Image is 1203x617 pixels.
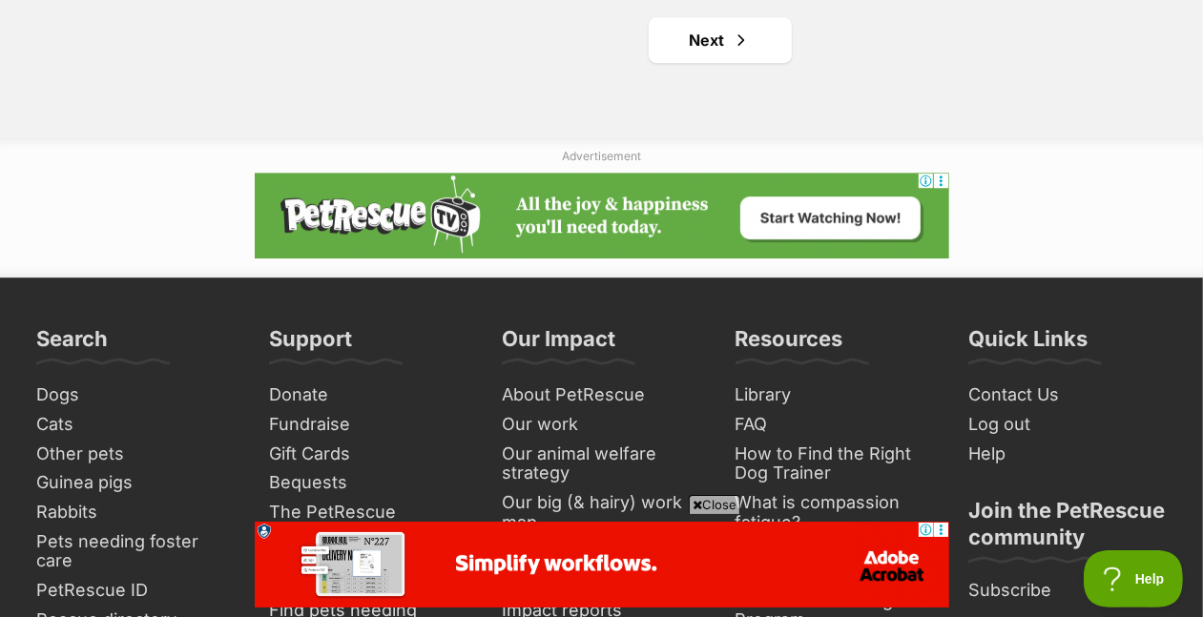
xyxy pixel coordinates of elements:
a: Bequests [261,468,475,498]
a: Next page [649,17,792,63]
a: Contact Us [961,380,1174,410]
a: Cats [29,410,242,440]
a: Other pets [29,440,242,469]
h3: Resources [736,325,843,363]
a: Pets needing foster care [29,527,242,576]
a: PetRescue ID [29,576,242,606]
h3: Support [269,325,352,363]
a: Subscribe [961,576,1174,606]
h3: Quick Links [968,325,1088,363]
a: The PetRescue Bookshop [261,498,475,546]
a: Our work [494,410,708,440]
nav: Pagination [266,17,1174,63]
a: Fundraise [261,410,475,440]
a: FAQ [728,410,942,440]
a: Rabbits [29,498,242,527]
a: Help [961,440,1174,469]
a: Guinea pigs [29,468,242,498]
iframe: Help Scout Beacon - Open [1084,550,1184,607]
a: Library [728,380,942,410]
h3: Our Impact [502,325,615,363]
a: What is compassion fatigue? [728,488,942,537]
h3: Search [36,325,108,363]
a: Donate [261,380,475,410]
a: How to Find the Right Dog Trainer [728,440,942,488]
a: Our big (& hairy) work map [494,488,708,537]
a: Gift Cards [261,440,475,469]
span: Close [689,495,740,514]
h3: Join the PetRescue community [968,497,1167,562]
iframe: Advertisement [255,173,949,258]
a: About PetRescue [494,380,708,410]
a: Our animal welfare strategy [494,440,708,488]
a: Dogs [29,380,242,410]
iframe: Advertisement [255,522,949,607]
a: Log out [961,410,1174,440]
